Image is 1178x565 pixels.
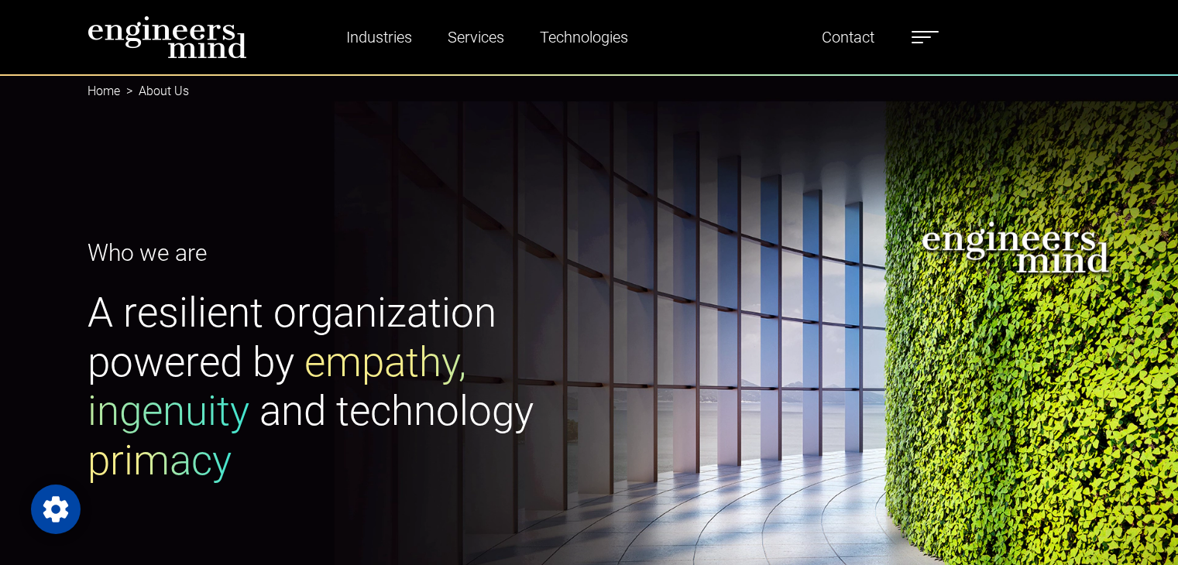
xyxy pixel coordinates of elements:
[88,74,1091,108] nav: breadcrumb
[88,15,247,59] img: logo
[120,82,189,101] li: About Us
[88,437,232,485] span: primacy
[88,84,120,98] a: Home
[88,289,580,485] h1: A resilient organization powered by and technology
[816,19,881,55] a: Contact
[88,338,466,436] span: empathy, ingenuity
[441,19,510,55] a: Services
[340,19,418,55] a: Industries
[88,235,580,270] p: Who we are
[534,19,634,55] a: Technologies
